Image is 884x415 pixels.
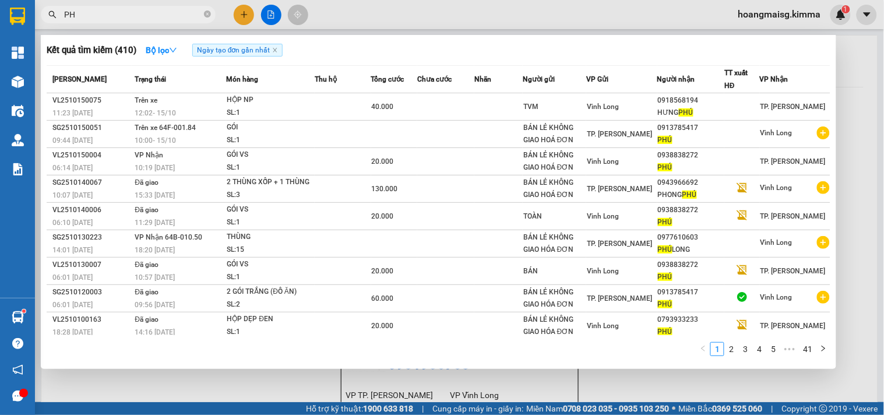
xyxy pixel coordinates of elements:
[767,343,780,356] a: 5
[135,233,202,241] span: VP Nhận 64B-010.50
[10,38,103,66] div: BÁN LẺ KHÔNG GIAO HOÁ ĐƠN
[523,210,586,223] div: TOÀN
[371,75,404,83] span: Tổng cước
[372,267,394,275] span: 20.000
[227,161,314,174] div: SL: 1
[52,149,131,161] div: VL2510150004
[135,136,176,145] span: 10:00 - 15/10
[523,286,586,311] div: BÁN LẺ KHÔNG GIAO HÓA ĐƠN
[52,109,93,117] span: 11:23 [DATE]
[696,342,710,356] li: Previous Page
[227,258,314,271] div: GÓI VS
[523,265,586,277] div: BÁN
[658,136,672,144] span: PHÚ
[146,45,177,55] strong: Bộ lọc
[52,273,93,282] span: 06:01 [DATE]
[135,206,159,214] span: Đã giao
[52,286,131,298] div: SG2510120003
[52,122,131,134] div: SG2510150051
[739,343,752,356] a: 3
[10,11,28,23] span: Gửi:
[658,231,724,244] div: 0977610603
[227,107,314,119] div: SL: 1
[135,164,175,172] span: 10:19 [DATE]
[372,157,394,166] span: 20.000
[12,163,24,175] img: solution-icon
[658,259,724,271] div: 0938838272
[760,322,826,330] span: TP. [PERSON_NAME]
[587,322,619,330] span: Vĩnh Long
[12,338,23,349] span: question-circle
[820,345,827,352] span: right
[52,231,131,244] div: SG2510130223
[587,212,619,220] span: Vĩnh Long
[780,342,799,356] span: •••
[227,286,314,298] div: 2 GÓI TRẮNG (ĐỒ ĂN)
[227,189,314,202] div: SL: 3
[523,149,586,174] div: BÁN LẺ KHÔNG GIAO HOÁ ĐƠN
[587,185,652,193] span: TP. [PERSON_NAME]
[760,75,788,83] span: VP Nhận
[12,76,24,88] img: warehouse-icon
[227,121,314,134] div: GÓI
[135,191,175,199] span: 15:33 [DATE]
[136,41,186,59] button: Bộ lọcdown
[52,259,131,271] div: VL2510130007
[47,44,136,57] h3: Kết quả tìm kiếm ( 410 )
[10,8,25,25] img: logo-vxr
[587,157,619,166] span: Vĩnh Long
[711,343,724,356] a: 1
[52,314,131,326] div: VL2510100163
[204,10,211,17] span: close-circle
[760,267,826,275] span: TP. [PERSON_NAME]
[135,273,175,282] span: 10:57 [DATE]
[817,236,830,249] span: plus-circle
[523,122,586,146] div: BÁN LẺ KHÔNG GIAO HOÁ ĐƠN
[658,314,724,326] div: 0793933233
[227,244,314,256] div: SL: 15
[523,314,586,338] div: BÁN LẺ KHÔNG GIAO HÓA ĐƠN
[52,328,93,336] span: 18:28 [DATE]
[48,10,57,19] span: search
[658,328,672,336] span: PHÚ
[587,267,619,275] span: Vĩnh Long
[227,271,314,284] div: SL: 1
[679,108,693,117] span: PHÚ
[523,177,586,201] div: BÁN LẺ KHÔNG GIAO HOÁ ĐƠN
[111,10,205,24] div: Vĩnh Long
[710,342,724,356] li: 1
[658,218,672,226] span: PHÚ
[227,149,314,161] div: GÓI VS
[523,75,555,83] span: Người gửi
[227,231,314,244] div: THÙNG
[52,246,93,254] span: 14:01 [DATE]
[587,130,652,138] span: TP. [PERSON_NAME]
[52,94,131,107] div: VL2510150075
[12,134,24,146] img: warehouse-icon
[52,301,93,309] span: 06:01 [DATE]
[12,311,24,323] img: warehouse-icon
[227,298,314,311] div: SL: 2
[52,219,93,227] span: 06:10 [DATE]
[474,75,491,83] span: Nhãn
[135,96,157,104] span: Trên xe
[227,313,314,326] div: HỘP DẸP ĐEN
[738,342,752,356] li: 3
[658,107,724,119] div: HƯNG
[724,69,748,90] span: TT xuất HĐ
[658,204,724,216] div: 0938838272
[372,212,394,220] span: 20.000
[760,293,793,301] span: Vĩnh Long
[226,75,258,83] span: Món hàng
[817,291,830,304] span: plus-circle
[816,342,830,356] li: Next Page
[135,124,196,132] span: Trên xe 64F-001.84
[135,178,159,187] span: Đã giao
[52,177,131,189] div: SG2510140067
[372,103,394,111] span: 40.000
[760,103,826,111] span: TP. [PERSON_NAME]
[52,204,131,216] div: VL2510140006
[658,189,724,201] div: PHONG
[658,244,724,256] div: LONG
[417,75,452,83] span: Chưa cước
